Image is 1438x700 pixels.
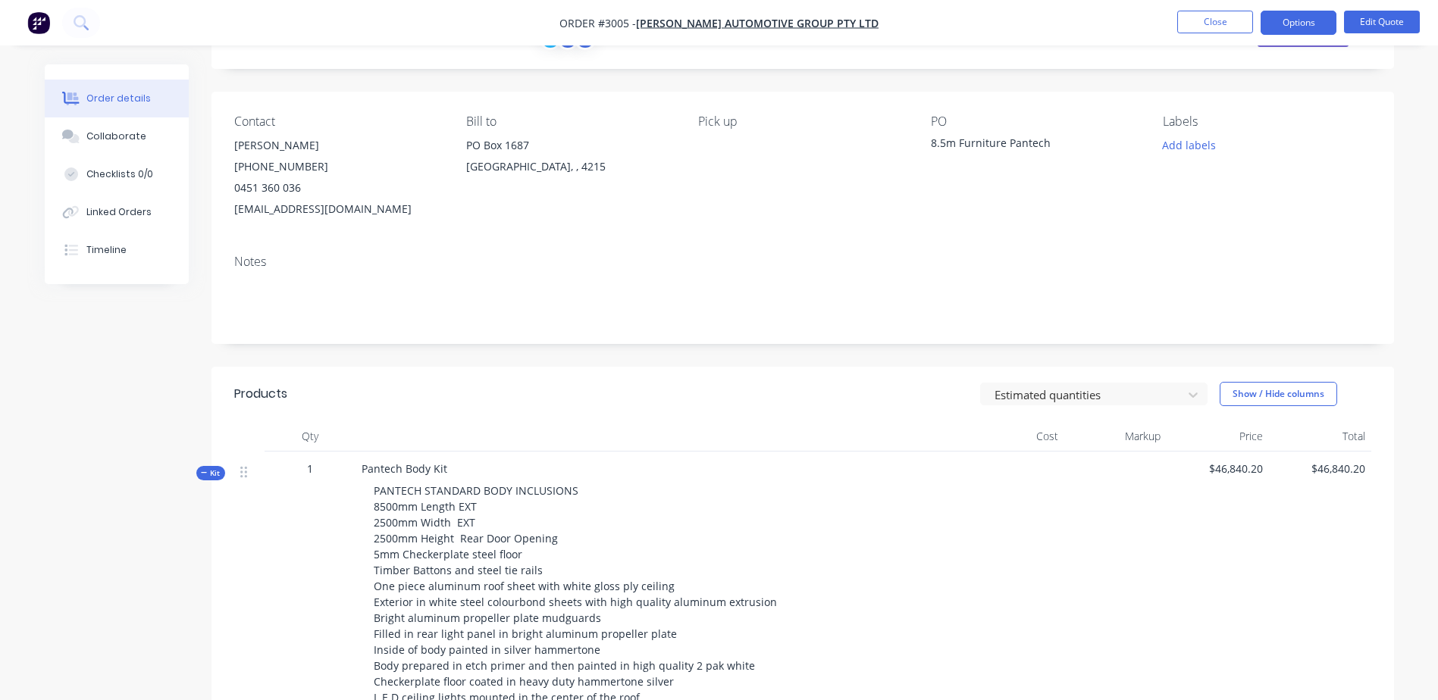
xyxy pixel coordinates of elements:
[234,135,442,156] div: [PERSON_NAME]
[234,255,1371,269] div: Notes
[1173,461,1263,477] span: $46,840.20
[1154,135,1224,155] button: Add labels
[196,466,225,480] button: Kit
[559,16,636,30] span: Order #3005 -
[466,135,674,156] div: PO Box 1687
[45,231,189,269] button: Timeline
[45,117,189,155] button: Collaborate
[234,385,287,403] div: Products
[86,167,153,181] div: Checklists 0/0
[27,11,50,34] img: Factory
[962,421,1064,452] div: Cost
[234,177,442,198] div: 0451 360 036
[234,135,442,220] div: [PERSON_NAME][PHONE_NUMBER]0451 360 036[EMAIL_ADDRESS][DOMAIN_NAME]
[86,205,152,219] div: Linked Orders
[234,114,442,129] div: Contact
[931,135,1120,156] div: 8.5m Furniture Pantech
[1275,461,1365,477] span: $46,840.20
[1064,421,1167,452] div: Markup
[1177,11,1253,33] button: Close
[466,114,674,129] div: Bill to
[698,114,906,129] div: Pick up
[45,80,189,117] button: Order details
[931,114,1139,129] div: PO
[466,156,674,177] div: [GEOGRAPHIC_DATA], , 4215
[234,156,442,177] div: [PHONE_NUMBER]
[86,130,146,143] div: Collaborate
[265,421,356,452] div: Qty
[362,461,447,476] span: Pantech Body Kit
[1344,11,1420,33] button: Edit Quote
[307,461,313,477] span: 1
[45,193,189,231] button: Linked Orders
[1220,382,1337,406] button: Show / Hide columns
[45,155,189,193] button: Checklists 0/0
[466,135,674,183] div: PO Box 1687[GEOGRAPHIC_DATA], , 4215
[1261,11,1336,35] button: Options
[86,243,127,257] div: Timeline
[201,467,221,479] span: Kit
[1269,421,1371,452] div: Total
[636,16,879,30] a: [PERSON_NAME] Automotive Group Pty Ltd
[234,198,442,220] div: [EMAIL_ADDRESS][DOMAIN_NAME]
[1163,114,1371,129] div: Labels
[1167,421,1269,452] div: Price
[86,92,151,105] div: Order details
